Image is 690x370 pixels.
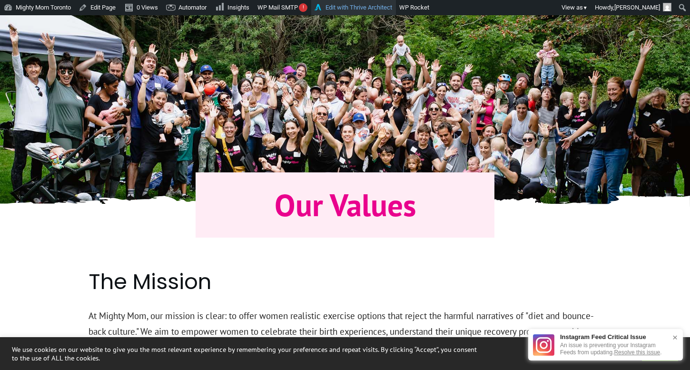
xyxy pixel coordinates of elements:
span: ▼ [583,5,588,11]
span: ! [299,3,307,12]
a: Resolve this issue [614,349,660,356]
span: [PERSON_NAME] [614,4,660,11]
h2: The Mission [89,267,601,308]
div: × [668,328,682,347]
h3: Instagram Feed Critical Issue [560,334,668,340]
div: We use cookies on our website to give you the most relevant experience by remembering your prefer... [12,345,478,362]
span: Insights [227,4,249,11]
img: Instagram Feed icon [533,334,554,356]
p: An issue is preventing your Instagram Feeds from updating. . [560,342,668,356]
h1: Our Values [206,185,484,225]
